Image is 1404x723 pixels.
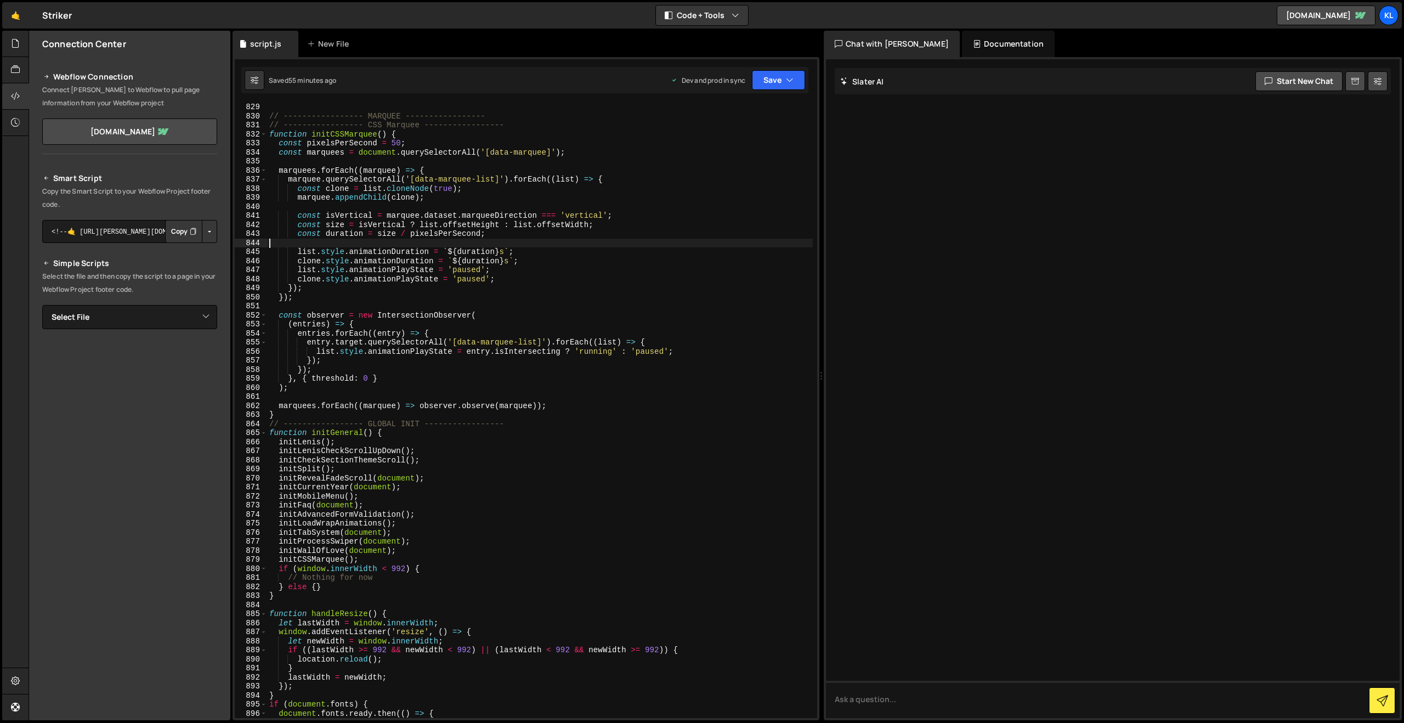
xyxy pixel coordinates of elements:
div: 881 [235,573,267,583]
div: 852 [235,311,267,320]
div: 841 [235,211,267,221]
div: 891 [235,664,267,673]
div: 856 [235,347,267,357]
div: 889 [235,646,267,655]
div: 830 [235,112,267,121]
div: 886 [235,619,267,628]
div: 887 [235,628,267,637]
div: 875 [235,519,267,528]
div: 847 [235,266,267,275]
div: 844 [235,239,267,248]
a: 🤙 [2,2,29,29]
p: Select the file and then copy the script to a page in your Webflow Project footer code. [42,270,217,296]
div: Documentation [962,31,1055,57]
a: [DOMAIN_NAME] [42,118,217,145]
div: 885 [235,609,267,619]
textarea: <!--🤙 [URL][PERSON_NAME][DOMAIN_NAME]> <script>document.addEventListener("DOMContentLoaded", func... [42,220,217,243]
div: 849 [235,284,267,293]
div: 851 [235,302,267,311]
div: script.js [250,38,281,49]
div: New File [307,38,353,49]
h2: Webflow Connection [42,70,217,83]
div: 895 [235,700,267,709]
div: 831 [235,121,267,130]
div: 870 [235,474,267,483]
div: 874 [235,510,267,519]
div: 878 [235,546,267,556]
div: 853 [235,320,267,329]
div: 855 [235,338,267,347]
div: 868 [235,456,267,465]
div: 857 [235,356,267,365]
div: 846 [235,257,267,266]
div: Button group with nested dropdown [165,220,217,243]
div: Chat with [PERSON_NAME] [824,31,960,57]
div: 873 [235,501,267,510]
div: 860 [235,383,267,393]
div: 883 [235,591,267,601]
div: 840 [235,202,267,212]
div: Dev and prod in sync [671,76,745,85]
div: 836 [235,166,267,176]
div: 850 [235,293,267,302]
div: 833 [235,139,267,148]
div: 862 [235,402,267,411]
div: 892 [235,673,267,682]
p: Connect [PERSON_NAME] to Webflow to pull page information from your Webflow project [42,83,217,110]
div: 866 [235,438,267,447]
button: Save [752,70,805,90]
div: 837 [235,175,267,184]
div: 893 [235,682,267,691]
div: 864 [235,420,267,429]
div: 876 [235,528,267,538]
button: Code + Tools [656,5,748,25]
div: 871 [235,483,267,492]
div: 854 [235,329,267,338]
button: Copy [165,220,202,243]
div: 896 [235,709,267,719]
div: 869 [235,465,267,474]
div: 890 [235,655,267,664]
div: 884 [235,601,267,610]
div: Saved [269,76,336,85]
div: 835 [235,157,267,166]
div: 872 [235,492,267,501]
div: 865 [235,428,267,438]
div: 838 [235,184,267,194]
div: 863 [235,410,267,420]
div: 829 [235,103,267,112]
h2: Connection Center [42,38,126,50]
p: Copy the Smart Script to your Webflow Project footer code. [42,185,217,211]
div: 834 [235,148,267,157]
div: 861 [235,392,267,402]
div: 894 [235,691,267,701]
div: 843 [235,229,267,239]
div: 867 [235,447,267,456]
div: 845 [235,247,267,257]
div: 848 [235,275,267,284]
div: 839 [235,193,267,202]
div: Striker [42,9,72,22]
div: 832 [235,130,267,139]
button: Start new chat [1255,71,1343,91]
a: [DOMAIN_NAME] [1277,5,1375,25]
div: 880 [235,564,267,574]
h2: Smart Script [42,172,217,185]
div: 859 [235,374,267,383]
div: 879 [235,555,267,564]
div: 882 [235,583,267,592]
a: Kl [1379,5,1399,25]
div: 55 minutes ago [288,76,336,85]
iframe: YouTube video player [42,453,218,552]
div: 858 [235,365,267,375]
div: 842 [235,221,267,230]
iframe: YouTube video player [42,347,218,446]
h2: Simple Scripts [42,257,217,270]
div: 877 [235,537,267,546]
div: 888 [235,637,267,646]
h2: Slater AI [840,76,884,87]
